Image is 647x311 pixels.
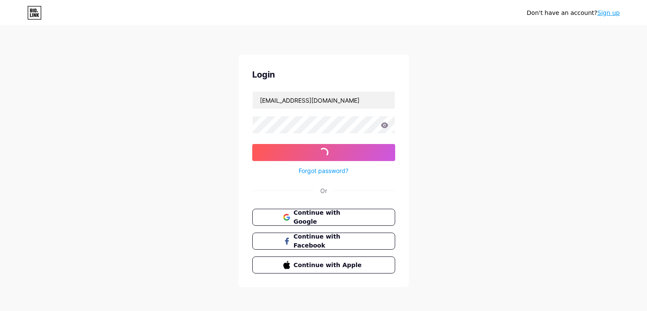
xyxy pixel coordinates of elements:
[252,233,395,250] button: Continue with Facebook
[294,232,364,250] span: Continue with Facebook
[527,9,620,17] div: Don't have an account?
[252,256,395,274] button: Continue with Apple
[294,261,364,270] span: Continue with Apple
[597,9,620,16] a: Sign up
[252,68,395,81] div: Login
[320,186,327,195] div: Or
[299,166,348,175] a: Forgot password?
[253,92,395,109] input: Username
[252,209,395,226] button: Continue with Google
[294,208,364,226] span: Continue with Google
